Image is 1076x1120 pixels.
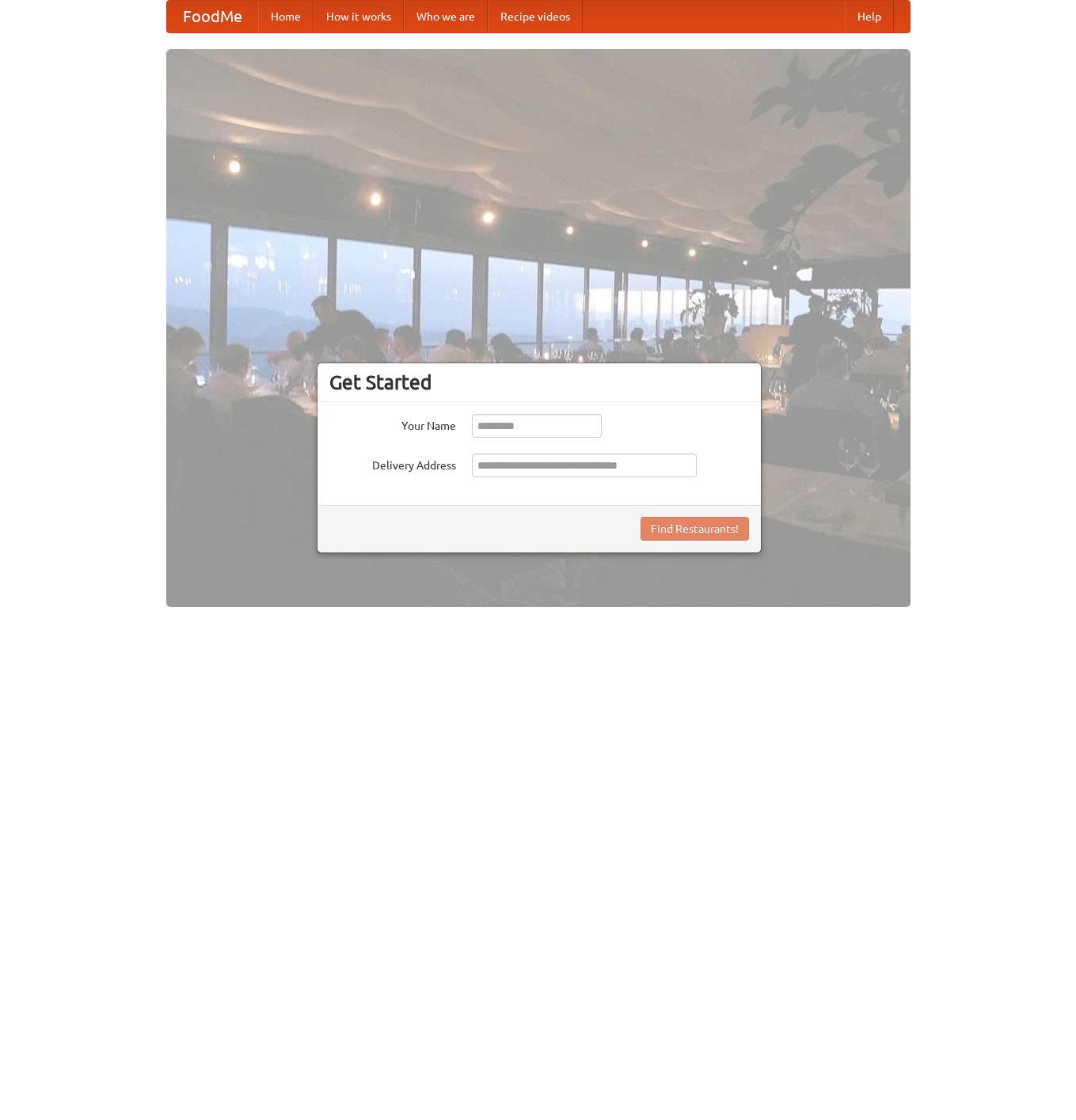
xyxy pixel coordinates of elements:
[167,1,258,32] a: FoodMe
[845,1,894,32] a: Help
[404,1,488,32] a: Who we are
[258,1,314,32] a: Home
[488,1,583,32] a: Recipe videos
[329,414,456,434] label: Your Name
[329,454,456,473] label: Delivery Address
[641,517,749,541] button: Find Restaurants!
[329,370,749,394] h3: Get Started
[314,1,404,32] a: How it works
